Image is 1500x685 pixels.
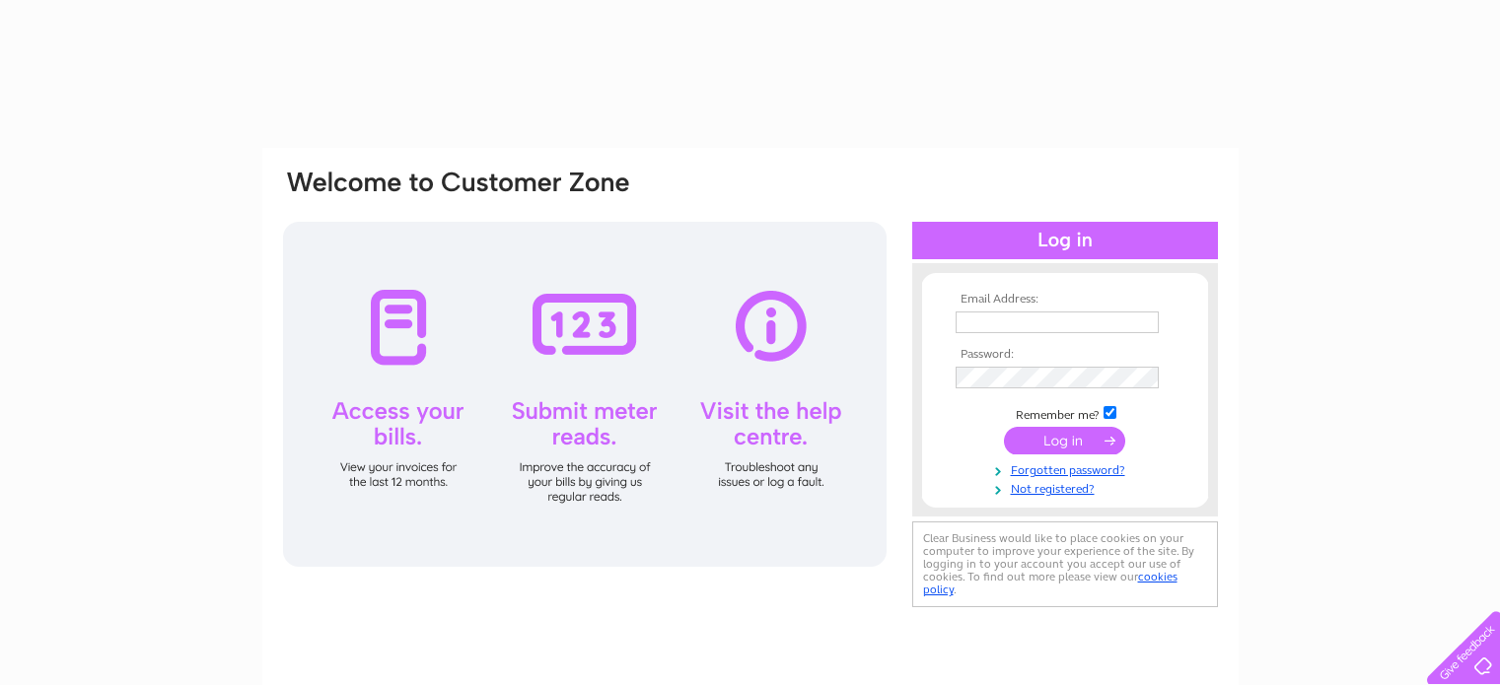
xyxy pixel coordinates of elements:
th: Password: [951,348,1179,362]
td: Remember me? [951,403,1179,423]
input: Submit [1004,427,1125,454]
a: cookies policy [923,570,1178,596]
div: Clear Business would like to place cookies on your computer to improve your experience of the sit... [912,521,1218,607]
a: Not registered? [956,478,1179,497]
th: Email Address: [951,293,1179,307]
a: Forgotten password? [956,459,1179,478]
